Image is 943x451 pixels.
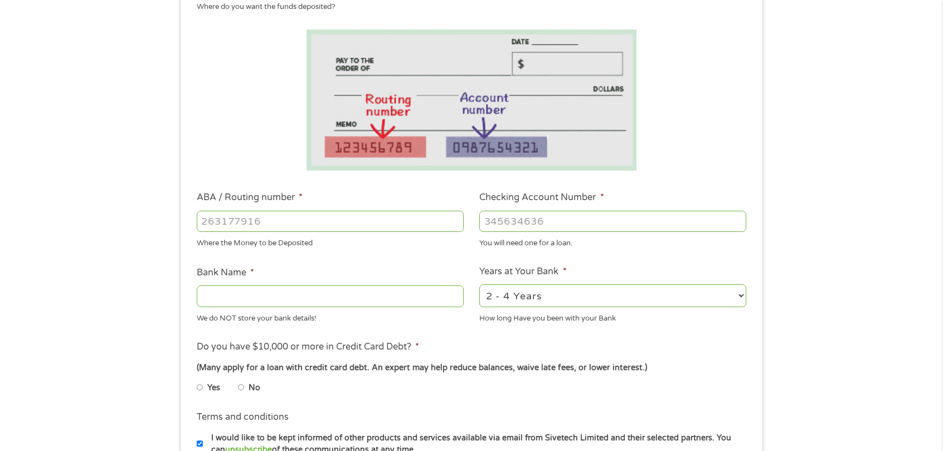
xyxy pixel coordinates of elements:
[197,341,419,353] label: Do you have $10,000 or more in Credit Card Debt?
[479,266,566,278] label: Years at Your Bank
[479,309,746,324] div: How long Have you been with your Bank
[197,411,289,423] label: Terms and conditions
[479,211,746,232] input: 345634636
[479,234,746,249] div: You will need one for a loan.
[197,2,738,13] div: Where do you want the funds deposited?
[197,309,464,324] div: We do NOT store your bank details!
[307,30,636,171] img: Routing number location
[197,267,254,279] label: Bank Name
[249,382,260,394] label: No
[197,362,746,374] div: (Many apply for a loan with credit card debt. An expert may help reduce balances, waive late fees...
[207,382,220,394] label: Yes
[197,211,464,232] input: 263177916
[197,234,464,249] div: Where the Money to be Deposited
[479,192,604,203] label: Checking Account Number
[197,192,303,203] label: ABA / Routing number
